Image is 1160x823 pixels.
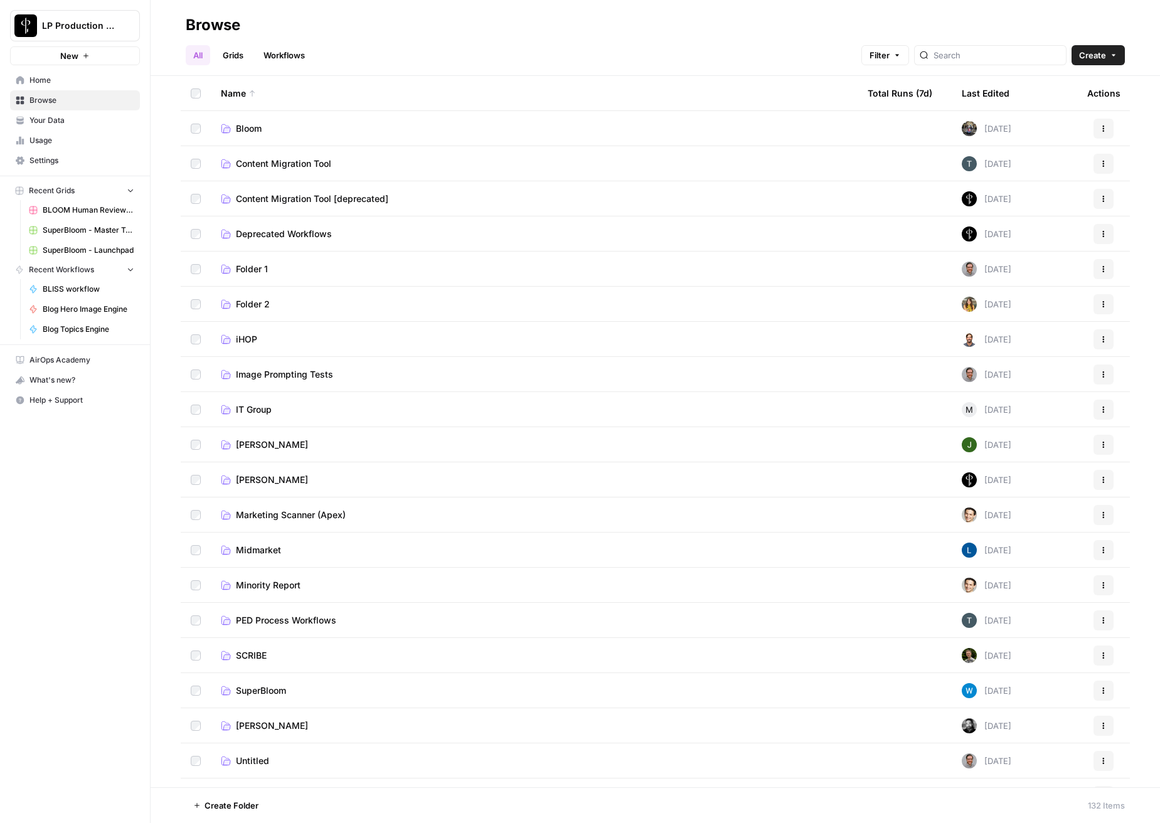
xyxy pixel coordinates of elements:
div: [DATE] [962,472,1011,487]
a: Bloom [221,122,848,135]
img: 687sl25u46ey1xiwvt4n1x224os9 [962,753,977,768]
button: Recent Workflows [10,260,140,279]
span: SuperBloom [236,684,286,697]
a: Untitled [221,755,848,767]
a: Folder 1 [221,263,848,275]
a: All [186,45,210,65]
span: AirOps Academy [29,354,134,366]
a: IT Group [221,403,848,416]
span: SCRIBE [236,649,267,662]
div: [DATE] [962,648,1011,663]
span: Deprecated Workflows [236,228,332,240]
img: smah15upbl7bfn8oiyn8a726613u [962,121,977,136]
div: [DATE] [962,402,1011,417]
img: e6dqg6lbdbpjqp1a7mpgiwrn07v8 [962,683,977,698]
a: Browse [10,90,140,110]
div: 132 Items [1088,799,1125,812]
span: Folder 2 [236,298,270,311]
span: Help + Support [29,395,134,406]
span: [PERSON_NAME] [236,719,308,732]
div: [DATE] [962,437,1011,452]
img: j7temtklz6amjwtjn5shyeuwpeb0 [962,578,977,593]
div: [DATE] [962,262,1011,277]
div: [DATE] [962,332,1011,347]
div: Total Runs (7d) [868,76,932,110]
a: Folder 2 [221,298,848,311]
span: Midmarket [236,544,281,556]
span: Home [29,75,134,86]
div: [DATE] [962,718,1011,733]
a: SuperBloom - Launchpad [23,240,140,260]
span: Create Folder [205,799,258,812]
span: BLOOM Human Review (ver2) [43,204,134,216]
img: s490wiz4j6jcuzx6yvvs5e0w4nek [962,191,977,206]
a: Settings [10,151,140,171]
a: Deprecated Workflows [221,228,848,240]
span: IT Group [236,403,272,416]
a: Minority Report [221,579,848,592]
a: Your Data [10,110,140,130]
button: Workspace: LP Production Workloads [10,10,140,41]
a: SuperBloom [221,684,848,697]
div: Name [221,76,848,110]
a: [PERSON_NAME] [221,719,848,732]
img: ytzwuzx6khwl459aly6hhom9lt3a [962,543,977,558]
span: Browse [29,95,134,106]
a: iHOP [221,333,848,346]
a: Image Prompting Tests [221,368,848,381]
span: Recent Workflows [29,264,94,275]
div: [DATE] [962,613,1011,628]
span: Untitled [236,755,269,767]
div: [DATE] [962,753,1011,768]
span: Usage [29,135,134,146]
div: [DATE] [962,578,1011,593]
div: [DATE] [962,191,1011,206]
input: Search [934,49,1061,61]
img: ih2jixxbj7rylhb9xf8ex4kii2c8 [962,613,977,628]
span: SuperBloom - Launchpad [43,245,134,256]
img: jujf9ugd1y9aii76pf9yarlb26xy [962,297,977,312]
img: j7temtklz6amjwtjn5shyeuwpeb0 [962,507,977,523]
div: [DATE] [962,156,1011,171]
span: iHOP [236,333,257,346]
a: Grids [215,45,251,65]
a: Usage [10,130,140,151]
img: ih2jixxbj7rylhb9xf8ex4kii2c8 [962,156,977,171]
a: Content Migration Tool [deprecated] [221,193,848,205]
span: Blog Topics Engine [43,324,134,335]
span: M [966,403,973,416]
div: Browse [186,15,240,35]
img: olqs3go1b4m73rizhvw5914cwa42 [962,437,977,452]
span: Blog Hero Image Engine [43,304,134,315]
span: Bloom [236,122,262,135]
img: 687sl25u46ey1xiwvt4n1x224os9 [962,367,977,382]
div: Last Edited [962,76,1009,110]
a: SuperBloom - Master Topic List [23,220,140,240]
div: [DATE] [962,226,1011,242]
a: Marketing Scanner (Apex) [221,509,848,521]
span: Minority Report [236,579,301,592]
img: 0l3uqmpcmxucjvy0rsqzbc15vx5l [962,648,977,663]
span: LP Production Workloads [42,19,118,32]
a: Midmarket [221,544,848,556]
a: Workflows [256,45,312,65]
span: [PERSON_NAME] [236,474,308,486]
span: Settings [29,155,134,166]
span: PED Process Workflows [236,614,336,627]
a: SCRIBE [221,649,848,662]
a: BLISS workflow [23,279,140,299]
span: Filter [870,49,890,61]
a: [PERSON_NAME] [221,474,848,486]
img: 687sl25u46ey1xiwvt4n1x224os9 [962,262,977,277]
div: [DATE] [962,367,1011,382]
img: w50xlh1naze4627dnbfjqd4btcln [962,718,977,733]
span: Image Prompting Tests [236,368,333,381]
div: [DATE] [962,297,1011,312]
a: AirOps Academy [10,350,140,370]
div: [DATE] [962,683,1011,698]
div: What's new? [11,371,139,390]
span: Marketing Scanner (Apex) [236,509,346,521]
button: Create [1072,45,1125,65]
button: Help + Support [10,390,140,410]
span: New [60,50,78,62]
